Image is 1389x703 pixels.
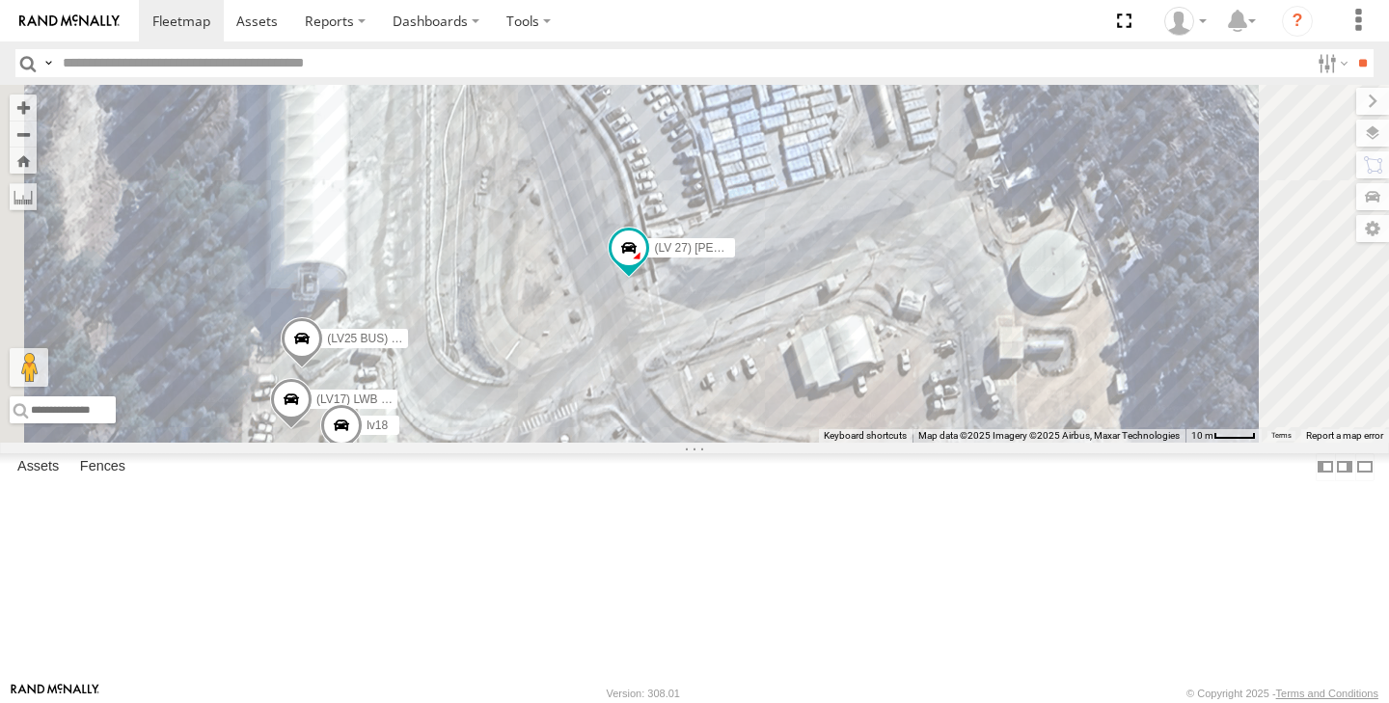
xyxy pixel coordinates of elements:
[367,419,388,432] span: lv18
[1355,453,1375,481] label: Hide Summary Table
[654,241,789,255] span: (LV 27) [PERSON_NAME]
[1271,432,1292,440] a: Terms (opens in new tab)
[1282,6,1313,37] i: ?
[918,430,1180,441] span: Map data ©2025 Imagery ©2025 Airbus, Maxar Technologies
[1335,453,1354,481] label: Dock Summary Table to the Right
[10,348,48,387] button: Drag Pegman onto the map to open Street View
[10,183,37,210] label: Measure
[10,95,37,121] button: Zoom in
[41,49,56,77] label: Search Query
[1191,430,1213,441] span: 10 m
[19,14,120,28] img: rand-logo.svg
[10,121,37,148] button: Zoom out
[1157,7,1213,36] div: Cody Roberts
[1310,49,1351,77] label: Search Filter Options
[1276,688,1378,699] a: Terms and Conditions
[10,148,37,174] button: Zoom Home
[11,684,99,703] a: Visit our Website
[824,429,907,443] button: Keyboard shortcuts
[1186,688,1378,699] div: © Copyright 2025 -
[1306,430,1383,441] a: Report a map error
[607,688,680,699] div: Version: 308.01
[8,453,68,480] label: Assets
[70,453,135,480] label: Fences
[316,392,415,406] span: (LV17) LWB Musso
[1316,453,1335,481] label: Dock Summary Table to the Left
[327,332,455,345] span: (LV25 BUS) 4675504189
[1185,429,1262,443] button: Map scale: 10 m per 40 pixels
[1356,215,1389,242] label: Map Settings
